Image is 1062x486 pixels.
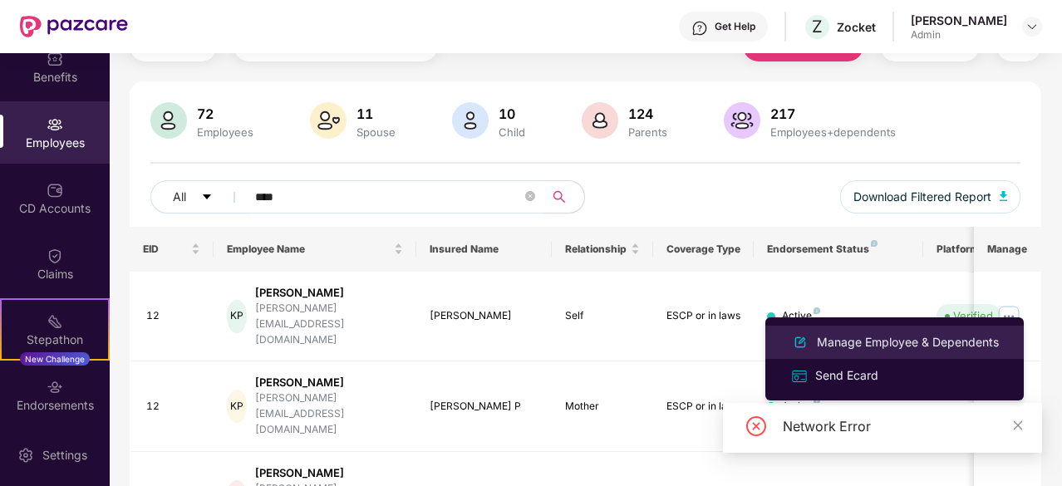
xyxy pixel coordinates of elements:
img: svg+xml;base64,PHN2ZyBpZD0iQmVuZWZpdHMiIHhtbG5zPSJodHRwOi8vd3d3LnczLm9yZy8yMDAwL3N2ZyIgd2lkdGg9Ij... [47,51,63,67]
img: svg+xml;base64,PHN2ZyB4bWxucz0iaHR0cDovL3d3dy53My5vcmcvMjAwMC9zdmciIHdpZHRoPSIyMSIgaGVpZ2h0PSIyMC... [47,313,63,330]
span: close-circle [525,189,535,205]
div: [PERSON_NAME][EMAIL_ADDRESS][DOMAIN_NAME] [255,390,403,438]
div: ESCP or in laws [666,399,741,415]
img: svg+xml;base64,PHN2ZyBpZD0iSGVscC0zMngzMiIgeG1sbnM9Imh0dHA6Ly93d3cudzMub3JnLzIwMDAvc3ZnIiB3aWR0aD... [691,20,708,37]
span: Relationship [565,243,627,256]
img: svg+xml;base64,PHN2ZyBpZD0iRW1wbG95ZWVzIiB4bWxucz0iaHR0cDovL3d3dy53My5vcmcvMjAwMC9zdmciIHdpZHRoPS... [47,116,63,133]
div: [PERSON_NAME][EMAIL_ADDRESS][DOMAIN_NAME] [255,301,403,348]
div: Settings [37,447,92,464]
div: Employees+dependents [767,125,899,139]
div: 12 [146,308,201,324]
img: svg+xml;base64,PHN2ZyBpZD0iRW5kb3JzZW1lbnRzIiB4bWxucz0iaHR0cDovL3d3dy53My5vcmcvMjAwMC9zdmciIHdpZH... [47,379,63,395]
img: svg+xml;base64,PHN2ZyB4bWxucz0iaHR0cDovL3d3dy53My5vcmcvMjAwMC9zdmciIHhtbG5zOnhsaW5rPSJodHRwOi8vd3... [724,102,760,139]
div: Admin [911,28,1007,42]
div: Network Error [783,416,1022,436]
img: svg+xml;base64,PHN2ZyB4bWxucz0iaHR0cDovL3d3dy53My5vcmcvMjAwMC9zdmciIHhtbG5zOnhsaW5rPSJodHRwOi8vd3... [452,102,489,139]
div: 11 [353,106,399,122]
div: [PERSON_NAME] [255,285,403,301]
button: Allcaret-down [150,180,252,214]
div: 72 [194,106,257,122]
div: [PERSON_NAME] [430,308,538,324]
img: svg+xml;base64,PHN2ZyB4bWxucz0iaHR0cDovL3d3dy53My5vcmcvMjAwMC9zdmciIHhtbG5zOnhsaW5rPSJodHRwOi8vd3... [790,332,810,352]
div: New Challenge [20,352,90,366]
div: Verified [953,307,993,324]
span: Z [812,17,823,37]
th: Relationship [552,227,653,272]
div: ESCP or in laws [666,308,741,324]
span: Employee Name [227,243,391,256]
div: Mother [565,399,640,415]
div: 217 [767,106,899,122]
img: svg+xml;base64,PHN2ZyB4bWxucz0iaHR0cDovL3d3dy53My5vcmcvMjAwMC9zdmciIHhtbG5zOnhsaW5rPSJodHRwOi8vd3... [1000,191,1008,201]
span: All [173,188,186,206]
img: svg+xml;base64,PHN2ZyB4bWxucz0iaHR0cDovL3d3dy53My5vcmcvMjAwMC9zdmciIHhtbG5zOnhsaW5rPSJodHRwOi8vd3... [150,102,187,139]
img: svg+xml;base64,PHN2ZyB4bWxucz0iaHR0cDovL3d3dy53My5vcmcvMjAwMC9zdmciIHdpZHRoPSIxNiIgaGVpZ2h0PSIxNi... [790,367,809,385]
div: Active [782,308,820,324]
div: Stepathon [2,331,108,348]
div: Parents [625,125,671,139]
div: [PERSON_NAME] P [430,399,538,415]
span: close-circle [525,191,535,201]
th: Employee Name [214,227,416,272]
div: Spouse [353,125,399,139]
div: Manage Employee & Dependents [814,333,1002,351]
span: search [543,190,576,204]
img: New Pazcare Logo [20,16,128,37]
th: EID [130,227,214,272]
div: Self [565,308,640,324]
div: Employees [194,125,257,139]
button: Download Filtered Report [840,180,1021,214]
div: [PERSON_NAME] [255,465,403,481]
div: Send Ecard [812,366,882,385]
div: Get Help [715,20,755,33]
img: svg+xml;base64,PHN2ZyBpZD0iQ0RfQWNjb3VudHMiIGRhdGEtbmFtZT0iQ0QgQWNjb3VudHMiIHhtbG5zPSJodHRwOi8vd3... [47,182,63,199]
img: manageButton [996,303,1022,330]
button: search [543,180,585,214]
img: svg+xml;base64,PHN2ZyB4bWxucz0iaHR0cDovL3d3dy53My5vcmcvMjAwMC9zdmciIHdpZHRoPSI4IiBoZWlnaHQ9IjgiIH... [871,240,878,247]
div: Endorsement Status [767,243,909,256]
div: Platform Status [937,243,1028,256]
th: Coverage Type [653,227,755,272]
div: 124 [625,106,671,122]
th: Manage [974,227,1041,272]
div: Child [495,125,529,139]
div: 12 [146,399,201,415]
div: [PERSON_NAME] [911,12,1007,28]
span: close-circle [746,416,766,436]
img: svg+xml;base64,PHN2ZyB4bWxucz0iaHR0cDovL3d3dy53My5vcmcvMjAwMC9zdmciIHhtbG5zOnhsaW5rPSJodHRwOi8vd3... [310,102,347,139]
div: KP [227,300,246,333]
img: svg+xml;base64,PHN2ZyB4bWxucz0iaHR0cDovL3d3dy53My5vcmcvMjAwMC9zdmciIHhtbG5zOnhsaW5rPSJodHRwOi8vd3... [582,102,618,139]
img: svg+xml;base64,PHN2ZyB4bWxucz0iaHR0cDovL3d3dy53My5vcmcvMjAwMC9zdmciIHdpZHRoPSI4IiBoZWlnaHQ9IjgiIH... [814,307,820,314]
span: EID [143,243,189,256]
div: [PERSON_NAME] [255,375,403,390]
img: svg+xml;base64,PHN2ZyBpZD0iQ2xhaW0iIHhtbG5zPSJodHRwOi8vd3d3LnczLm9yZy8yMDAwL3N2ZyIgd2lkdGg9IjIwIi... [47,248,63,264]
span: Download Filtered Report [853,188,991,206]
div: 10 [495,106,529,122]
span: caret-down [201,191,213,204]
th: Insured Name [416,227,552,272]
img: svg+xml;base64,PHN2ZyBpZD0iU2V0dGluZy0yMHgyMCIgeG1sbnM9Imh0dHA6Ly93d3cudzMub3JnLzIwMDAvc3ZnIiB3aW... [17,447,34,464]
img: svg+xml;base64,PHN2ZyBpZD0iRHJvcGRvd24tMzJ4MzIiIHhtbG5zPSJodHRwOi8vd3d3LnczLm9yZy8yMDAwL3N2ZyIgd2... [1025,20,1039,33]
div: KP [227,390,246,423]
div: Zocket [837,19,876,35]
span: close [1012,420,1024,431]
